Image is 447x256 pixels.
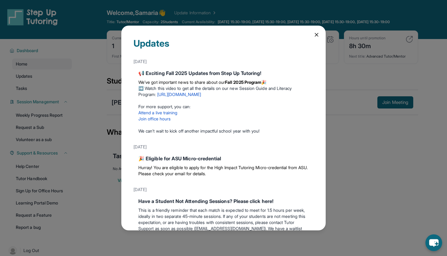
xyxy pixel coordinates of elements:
button: chat-button [425,234,442,251]
div: [DATE] [133,184,314,195]
div: Have a Student Not Attending Sessions? Please click here! [138,197,309,205]
p: We can’t wait to kick off another impactful school year with you! [138,128,309,134]
span: For more support, you can: [138,104,190,109]
div: 🎉 Eligible for ASU Micro-credential [138,155,309,162]
div: 📢 Exciting Fall 2025 Updates from Step Up Tutoring! [138,69,309,77]
div: Updates [133,38,314,56]
p: ➡️ Watch this video to get all the details on our new Session Guide and Literacy Program: [138,85,309,98]
div: [DATE] [133,141,314,152]
a: Attend a live training [138,110,178,115]
a: Join office hours [138,116,171,121]
span: 🎉 [261,80,266,85]
span: Hurray! You are eligible to apply for the High Impact Tutoring Micro-credential from ASU. Please ... [138,165,308,176]
strong: Fall 2025 Program [225,80,261,85]
p: This is a friendly reminder that each match is expected to meet for 1.5 hours per week, ideally i... [138,207,309,244]
a: [URL][DOMAIN_NAME] [157,92,201,97]
div: [DATE] [133,56,314,67]
span: We’ve got important news to share about our [138,80,225,85]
